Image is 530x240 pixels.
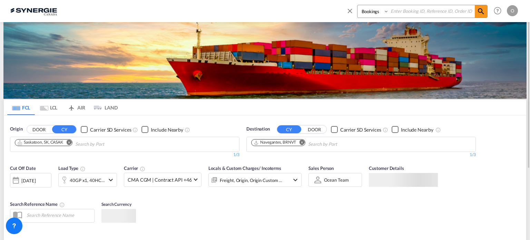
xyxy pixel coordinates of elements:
[383,127,388,133] md-icon: Unchecked: Search for CY (Container Yard) services for all selected carriers.Checked : Search for...
[492,5,503,17] span: Help
[369,165,404,171] span: Customer Details
[389,5,475,17] input: Enter Booking ID, Reference ID, Order ID
[70,175,105,185] div: 40GP x1 40HC x1
[220,175,283,185] div: Freight Origin Origin Custom Destination Destination Custom Factory Stuffing
[346,5,357,21] span: icon-close
[75,139,141,150] input: Chips input.
[392,126,433,133] md-checkbox: Checkbox No Ink
[346,7,354,15] md-icon: icon-close
[10,186,15,196] md-datepicker: Select
[90,126,131,133] div: Carrier SD Services
[21,177,36,184] div: [DATE]
[246,126,270,133] span: Destination
[10,201,65,207] span: Search Reference Name
[132,127,138,133] md-icon: Unchecked: Search for CY (Container Yard) services for all selected carriers.Checked : Search for...
[14,137,144,150] md-chips-wrap: Chips container. Use arrow keys to select chips.
[277,125,301,133] button: CY
[259,165,281,171] span: / Incoterms
[128,176,192,183] span: CMA CGM | Contract API +46
[435,127,441,133] md-icon: Unchecked: Ignores neighbouring ports when fetching rates.Checked : Includes neighbouring ports w...
[492,5,507,17] div: Help
[67,104,76,109] md-icon: icon-airplane
[208,173,302,187] div: Freight Origin Origin Custom Destination Destination Custom Factory Stuffingicon-chevron-down
[340,126,381,133] div: Carrier SD Services
[475,5,487,18] span: icon-magnify
[59,202,65,208] md-icon: Your search will be saved by the below given name
[208,165,281,171] span: Locals & Custom Charges
[507,5,518,16] div: O
[10,152,239,158] div: 1/3
[308,139,374,150] input: Chips input.
[58,165,86,171] span: Load Type
[101,202,131,207] span: Search Currency
[185,127,190,133] md-icon: Unchecked: Ignores neighbouring ports when fetching rates.Checked : Includes neighbouring ports w...
[17,140,65,145] div: Press delete to remove this chip.
[62,140,72,146] button: Remove
[250,137,376,150] md-chips-wrap: Chips container. Use arrow keys to select chips.
[81,126,131,133] md-checkbox: Checkbox No Ink
[52,125,76,133] button: CY
[323,175,349,185] md-select: Sales Person: Ocean team
[107,176,115,184] md-icon: icon-chevron-down
[140,166,145,172] md-icon: The selected Trucker/Carrierwill be displayed in the rate results If the rates are from another f...
[58,173,117,187] div: 40GP x1 40HC x1icon-chevron-down
[124,165,145,171] span: Carrier
[10,126,22,133] span: Origin
[302,126,326,134] button: DOOR
[10,3,57,19] img: 1f56c880d42311ef80fc7dca854c8e59.png
[141,126,183,133] md-checkbox: Checkbox No Ink
[35,100,62,115] md-tab-item: LCL
[7,100,35,115] md-tab-item: FCL
[17,140,63,145] div: Saskatoon, SK, CASAK
[254,140,296,145] div: Navegantes, BRNVT
[295,140,305,146] button: Remove
[3,22,527,99] img: LCL+%26+FCL+BACKGROUND.png
[324,177,349,183] div: Ocean team
[477,7,485,16] md-icon: icon-magnify
[10,173,51,188] div: [DATE]
[27,126,51,134] button: DOOR
[291,176,300,184] md-icon: icon-chevron-down
[23,210,94,220] input: Search Reference Name
[308,165,334,171] span: Sales Person
[151,126,183,133] div: Include Nearby
[254,140,297,145] div: Press delete to remove this chip.
[10,165,36,171] span: Cut Off Date
[401,126,433,133] div: Include Nearby
[331,126,381,133] md-checkbox: Checkbox No Ink
[90,100,118,115] md-tab-item: LAND
[80,166,86,172] md-icon: icon-information-outline
[246,152,476,158] div: 1/3
[62,100,90,115] md-tab-item: AIR
[7,100,118,115] md-pagination-wrapper: Use the left and right arrow keys to navigate between tabs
